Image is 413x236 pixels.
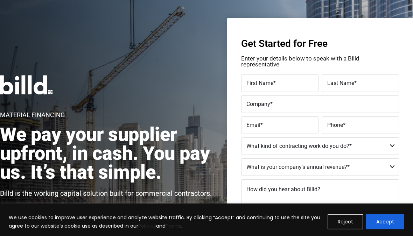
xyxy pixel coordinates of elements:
span: Last Name [327,80,354,86]
span: Email [246,122,260,128]
p: Enter your details below to speak with a Billd representative. [241,56,399,67]
span: How did you hear about Billd? [246,186,320,193]
a: Terms [166,222,181,229]
button: Accept [366,214,404,229]
button: Reject [328,214,363,229]
span: First Name [246,80,273,86]
p: We use cookies to improve user experience and analyze website traffic. By clicking “Accept” and c... [9,213,322,230]
span: Company [246,101,270,107]
span: Phone [327,122,343,128]
h3: Get Started for Free [241,39,399,49]
a: Policies [138,222,156,229]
